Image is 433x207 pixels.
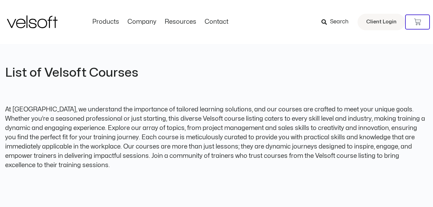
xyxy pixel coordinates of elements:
[358,14,405,30] a: Client Login
[7,15,58,28] img: Velsoft Training Materials
[161,18,200,26] a: ResourcesMenu Toggle
[5,65,215,81] h2: List of Velsoft Courses
[123,18,161,26] a: CompanyMenu Toggle
[366,18,396,26] span: Client Login
[321,16,353,28] a: Search
[88,18,233,26] nav: Menu
[200,18,233,26] a: ContactMenu Toggle
[5,105,428,170] p: At [GEOGRAPHIC_DATA], we understand the importance of tailored learning solutions, and our course...
[330,18,349,26] span: Search
[88,18,123,26] a: ProductsMenu Toggle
